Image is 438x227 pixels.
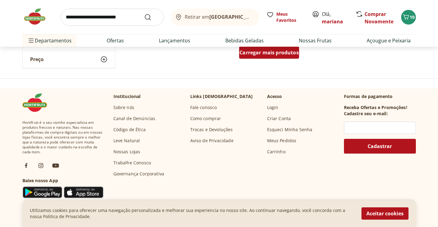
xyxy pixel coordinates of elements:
[276,11,305,23] span: Meus Favoritos
[365,11,393,25] a: Comprar Novamente
[267,115,291,122] a: Criar Conta
[299,37,332,44] a: Nossas Frutas
[113,104,134,111] a: Sobre nós
[113,127,146,133] a: Código de Ética
[64,186,104,198] img: App Store Icon
[171,9,259,26] button: Retirar em[GEOGRAPHIC_DATA]/[GEOGRAPHIC_DATA]
[368,144,392,149] span: Cadastrar
[27,33,35,48] button: Menu
[113,115,156,122] a: Canal de Denúncias
[27,33,72,48] span: Departamentos
[159,37,190,44] a: Lançamentos
[322,10,349,25] span: Olá,
[239,46,299,61] a: Carregar mais produtos
[113,160,151,166] a: Trabalhe Conosco
[267,149,286,155] a: Carrinho
[190,127,233,133] a: Trocas e Devoluções
[52,162,59,169] img: ytb
[344,139,416,154] button: Cadastrar
[190,115,221,122] a: Como comprar
[190,93,253,100] p: Links [DEMOGRAPHIC_DATA]
[185,14,253,20] span: Retirar em
[190,138,234,144] a: Aviso de Privacidade
[267,93,282,100] p: Acesso
[22,7,53,26] img: Hortifruti
[266,11,305,23] a: Meus Favoritos
[144,14,159,21] button: Submit Search
[367,37,411,44] a: Açougue e Peixaria
[22,120,104,155] span: Hortifruti é o seu vizinho especialista em produtos frescos e naturais. Nas nossas plataformas de...
[190,104,217,111] a: Fale conosco
[22,178,104,184] h3: Baixe nosso App
[30,56,44,62] span: Preço
[23,51,115,68] button: Preço
[30,207,354,220] p: Utilizamos cookies para oferecer uma navegação personalizada e melhorar sua experiencia no nosso ...
[113,171,164,177] a: Governança Corporativa
[322,18,343,25] a: mariana
[225,37,264,44] a: Bebidas Geladas
[344,111,388,117] h3: Cadastre seu e-mail:
[267,104,278,111] a: Login
[113,149,140,155] a: Nossas Lojas
[401,10,416,25] button: Carrinho
[344,104,407,111] h3: Receba Ofertas e Promoções!
[209,14,313,20] b: [GEOGRAPHIC_DATA]/[GEOGRAPHIC_DATA]
[113,93,141,100] p: Institucional
[410,14,415,20] span: 10
[113,138,140,144] a: Leve Natural
[22,162,30,169] img: fb
[344,93,416,100] p: Formas de pagamento
[361,207,408,220] button: Aceitar cookies
[22,186,62,198] img: Google Play Icon
[22,93,53,112] img: Hortifruti
[107,37,124,44] a: Ofertas
[37,162,45,169] img: ig
[239,50,299,55] span: Carregar mais produtos
[267,138,297,144] a: Meus Pedidos
[267,127,313,133] a: Esqueci Minha Senha
[61,9,164,26] input: search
